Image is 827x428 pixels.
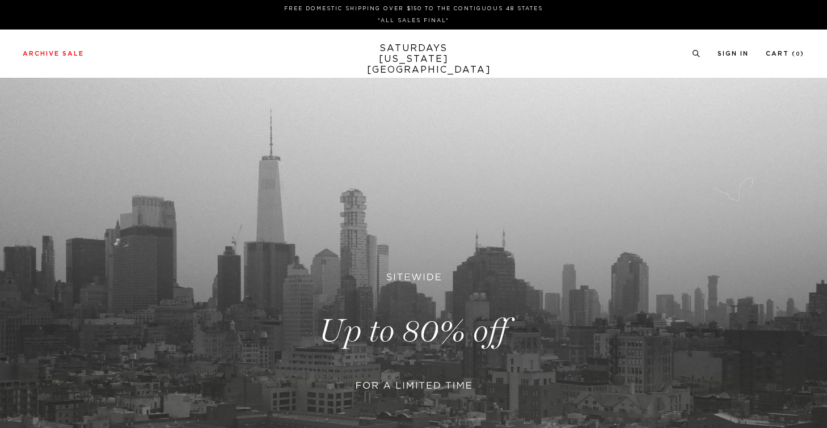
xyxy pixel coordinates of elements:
a: Sign In [718,51,749,57]
small: 0 [796,52,800,57]
p: *ALL SALES FINAL* [27,16,800,25]
a: SATURDAYS[US_STATE][GEOGRAPHIC_DATA] [367,43,461,75]
a: Archive Sale [23,51,84,57]
a: Cart (0) [766,51,804,57]
p: FREE DOMESTIC SHIPPING OVER $150 TO THE CONTIGUOUS 48 STATES [27,5,800,13]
